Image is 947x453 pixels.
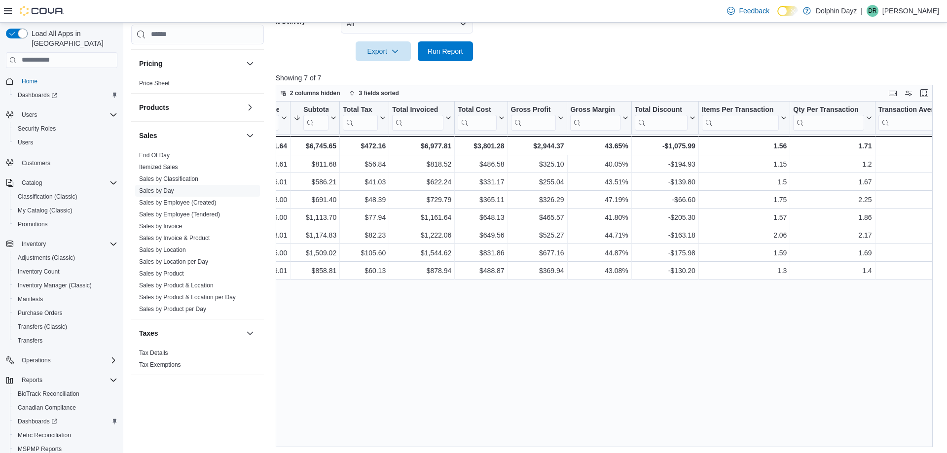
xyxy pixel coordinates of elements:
h3: Traceability [139,384,177,394]
p: Showing 7 of 7 [276,73,939,83]
span: Operations [18,354,117,366]
div: 44.87% [570,247,628,259]
span: Adjustments (Classic) [14,252,117,264]
button: Taxes [139,328,242,338]
a: Sales by Product & Location [139,282,214,289]
button: Inventory Count [10,265,121,279]
div: Sales [131,149,264,319]
a: My Catalog (Classic) [14,205,76,216]
span: Sales by Product & Location per Day [139,293,236,301]
a: Sales by Location [139,246,186,253]
div: $465.57 [510,211,564,223]
span: Tax Details [139,349,168,357]
a: Sales by Day [139,187,174,194]
span: BioTrack Reconciliation [18,390,79,398]
input: Dark Mode [777,6,798,16]
button: Display options [903,87,914,99]
div: $82.23 [343,229,386,241]
div: $105.60 [343,247,386,259]
span: Home [22,77,37,85]
a: Classification (Classic) [14,191,81,203]
span: Manifests [14,293,117,305]
div: -$194.93 [634,158,695,170]
button: Products [244,102,256,113]
a: Dashboards [10,88,121,102]
div: 1.15 [702,158,787,170]
span: Reports [18,374,117,386]
div: $255.04 [510,176,564,188]
div: $811.68 [293,158,336,170]
button: Traceability [139,384,242,394]
div: 1.5 [702,176,787,188]
a: Sales by Location per Day [139,258,208,265]
div: 1.86 [793,211,872,223]
div: 43.51% [570,176,628,188]
div: $726.01 [234,176,287,188]
p: Dolphin Dayz [816,5,857,17]
span: Sales by Invoice [139,222,182,230]
div: Total Discount [634,105,687,131]
div: $331.17 [458,176,504,188]
img: Cova [20,6,64,16]
button: Sales [139,131,242,140]
a: Dashboards [14,416,61,427]
button: Qty Per Transaction [793,105,872,131]
a: Canadian Compliance [14,402,80,414]
span: Operations [22,356,51,364]
a: Promotions [14,218,52,230]
div: 1.67 [793,176,872,188]
div: Total Tax [343,105,378,115]
div: 44.71% [570,229,628,241]
span: Reports [22,376,42,384]
div: 1.3 [702,265,787,277]
a: Inventory Manager (Classic) [14,279,96,291]
a: Dashboards [14,89,61,101]
span: Users [18,109,117,121]
div: $1,222.06 [392,229,451,241]
span: My Catalog (Classic) [18,207,73,214]
div: 2.25 [793,194,872,206]
div: $41.03 [343,176,386,188]
div: $818.52 [392,158,451,170]
span: Purchase Orders [18,309,63,317]
a: Transfers [14,335,46,347]
span: Classification (Classic) [18,193,77,201]
button: Purchase Orders [10,306,121,320]
div: 1.56 [702,140,787,152]
span: Feedback [739,6,769,16]
div: $649.56 [458,229,504,241]
div: 47.19% [570,194,628,206]
button: Gross Margin [570,105,628,131]
div: Gross Margin [570,105,620,131]
div: -$1,075.99 [634,140,695,152]
span: Inventory Count [14,266,117,278]
button: Gross Profit [510,105,564,131]
div: $1,685.00 [234,247,287,259]
span: Adjustments (Classic) [18,254,75,262]
a: Sales by Classification [139,175,198,182]
span: Sales by Product per Day [139,305,206,313]
span: Load All Apps in [GEOGRAPHIC_DATA] [28,29,117,48]
div: Gross Profit [510,105,556,131]
div: $1,161.64 [392,211,451,223]
button: 3 fields sorted [345,87,403,99]
div: $1,174.83 [293,229,336,241]
div: Qty Per Transaction [793,105,864,131]
span: Canadian Compliance [18,404,76,412]
a: BioTrack Reconciliation [14,388,83,400]
span: Dashboards [14,416,117,427]
span: Tax Exemptions [139,361,181,369]
span: Inventory [18,238,117,250]
div: $486.58 [458,158,504,170]
div: Qty Per Transaction [793,105,864,115]
div: $472.16 [343,140,386,152]
div: $677.16 [510,247,564,259]
div: 1.2 [793,158,872,170]
span: Inventory Manager (Classic) [14,279,117,291]
button: Sales [244,130,256,141]
p: [PERSON_NAME] [882,5,939,17]
span: My Catalog (Classic) [14,205,117,216]
div: -$66.60 [634,194,695,206]
a: Metrc Reconciliation [14,429,75,441]
div: $758.00 [234,194,287,206]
